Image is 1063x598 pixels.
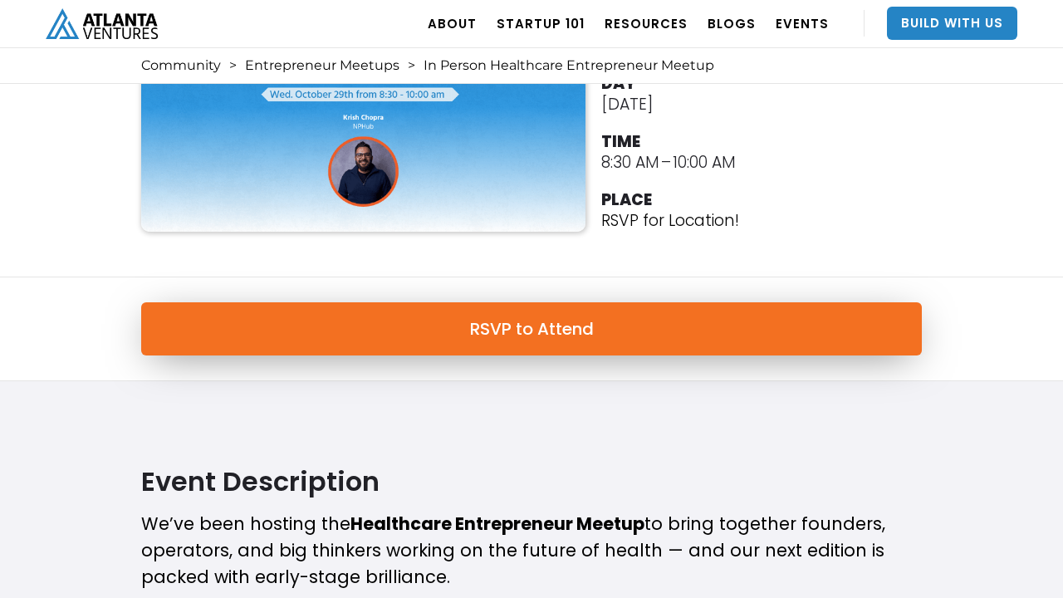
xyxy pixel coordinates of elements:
div: 8:30 AM [601,152,659,173]
div: > [229,57,237,74]
div: TIME [601,131,640,152]
div: [DATE] [601,94,653,115]
div: PLACE [601,189,652,210]
p: We’ve been hosting the to bring together founders, operators, and big thinkers working on the fut... [141,511,922,591]
a: RSVP to Attend [141,302,922,355]
a: Entrepreneur Meetups [245,57,399,74]
div: In Person Healthcare Entrepreneur Meetup [424,57,714,74]
h2: Event Description [141,464,922,498]
div: > [408,57,415,74]
p: RSVP for Location! [601,210,739,231]
div: – [661,152,671,173]
div: 10:00 AM [673,152,736,173]
a: Build With Us [887,7,1017,40]
a: Community [141,57,221,74]
strong: Healthcare Entrepreneur Meetup [350,512,644,536]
